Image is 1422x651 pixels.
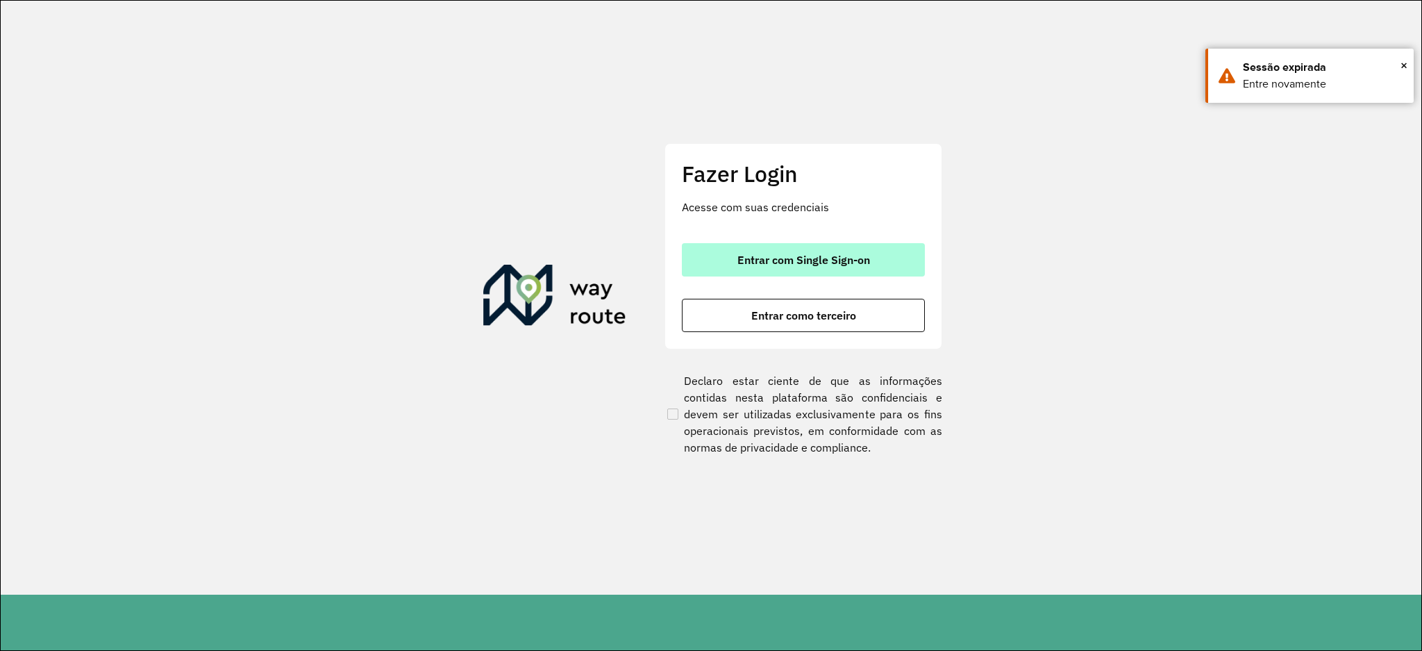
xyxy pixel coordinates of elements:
span: Entrar como terceiro [751,310,856,321]
div: Sessão expirada [1243,59,1403,76]
h2: Fazer Login [682,160,925,187]
button: Close [1400,55,1407,76]
img: Roteirizador AmbevTech [483,265,626,331]
button: button [682,299,925,332]
span: Entrar com Single Sign-on [737,254,870,265]
label: Declaro estar ciente de que as informações contidas nesta plataforma são confidenciais e devem se... [664,372,942,456]
span: × [1400,55,1407,76]
button: button [682,243,925,277]
p: Acesse com suas credenciais [682,199,925,215]
div: Entre novamente [1243,76,1403,92]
